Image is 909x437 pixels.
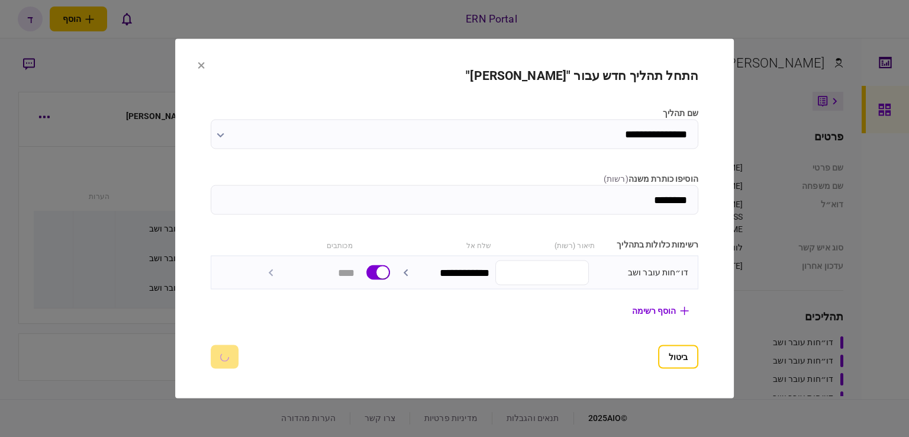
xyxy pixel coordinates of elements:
[211,185,698,215] input: הוסיפו כותרת משנה
[595,266,688,279] div: דו״חות עובר ושב
[255,239,353,251] div: מכותבים
[211,107,698,120] label: שם תהליך
[211,69,698,83] h2: התחל תהליך חדש עבור "[PERSON_NAME]"
[497,239,595,251] div: תיאור (רשות)
[394,239,492,251] div: שלח אל
[601,239,698,251] div: רשימות כלולות בתהליך
[623,300,698,322] button: הוסף רשימה
[211,120,698,149] input: שם תהליך
[211,173,698,185] label: הוסיפו כותרת משנה
[604,174,628,184] span: ( רשות )
[658,345,698,369] button: ביטול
